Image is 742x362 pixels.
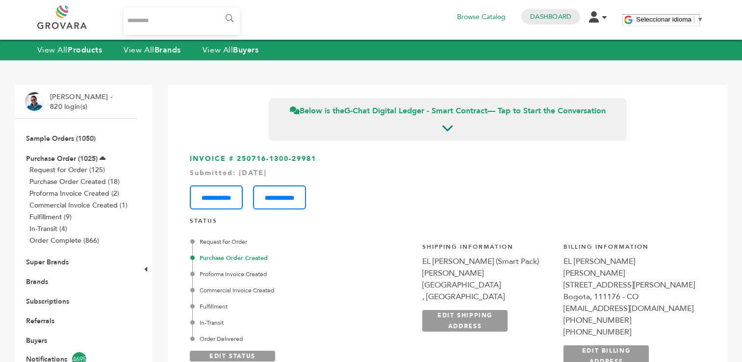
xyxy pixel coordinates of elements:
[563,267,695,279] div: [PERSON_NAME]
[192,254,370,262] div: Purchase Order Created
[563,314,695,326] div: [PHONE_NUMBER]
[190,217,706,230] h4: STATUS
[457,12,506,23] a: Browse Catalog
[636,16,691,23] span: Seleccionar idioma
[636,16,703,23] a: Seleccionar idioma​
[26,258,69,267] a: Super Brands
[29,177,120,186] a: Purchase Order Created (18)
[29,189,119,198] a: Proforma Invoice Created (2)
[422,256,554,267] div: EL [PERSON_NAME] (Smart Pack)
[203,45,259,55] a: View AllBuyers
[29,165,105,175] a: Request for Order (125)
[563,291,695,303] div: Bogota, 111176 - CO
[192,286,370,295] div: Commercial Invoice Created
[37,45,102,55] a: View AllProducts
[192,237,370,246] div: Request for Order
[563,243,695,256] h4: Billing Information
[192,318,370,327] div: In-Transit
[29,212,72,222] a: Fulfillment (9)
[563,256,695,267] div: EL [PERSON_NAME]
[192,335,370,343] div: Order Delivered
[190,351,275,362] a: EDIT STATUS
[154,45,181,55] strong: Brands
[422,267,554,279] div: [PERSON_NAME]
[29,201,128,210] a: Commercial Invoice Created (1)
[422,291,554,303] div: , [GEOGRAPHIC_DATA]
[124,45,181,55] a: View AllBrands
[697,16,703,23] span: ▼
[190,168,706,178] div: Submitted: [DATE]
[29,224,67,233] a: In-Transit (4)
[26,277,48,286] a: Brands
[422,243,554,256] h4: Shipping Information
[422,279,554,291] div: [GEOGRAPHIC_DATA]
[26,134,96,143] a: Sample Orders (1050)
[29,236,99,245] a: Order Complete (866)
[190,154,706,209] h3: INVOICE # 250716-1300-29981
[563,326,695,338] div: [PHONE_NUMBER]
[26,297,69,306] a: Subscriptions
[68,45,102,55] strong: Products
[192,270,370,279] div: Proforma Invoice Created
[26,336,47,345] a: Buyers
[563,303,695,314] div: [EMAIL_ADDRESS][DOMAIN_NAME]
[50,92,115,111] li: [PERSON_NAME] - 820 login(s)
[26,154,98,163] a: Purchase Order (1025)
[192,302,370,311] div: Fulfillment
[290,105,606,116] span: Below is the — Tap to Start the Conversation
[344,105,487,116] strong: G-Chat Digital Ledger - Smart Contract
[422,310,508,332] a: EDIT SHIPPING ADDRESS
[563,279,695,291] div: [STREET_ADDRESS][PERSON_NAME]
[530,12,571,21] a: Dashboard
[26,316,54,326] a: Referrals
[233,45,258,55] strong: Buyers
[124,7,240,35] input: Search...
